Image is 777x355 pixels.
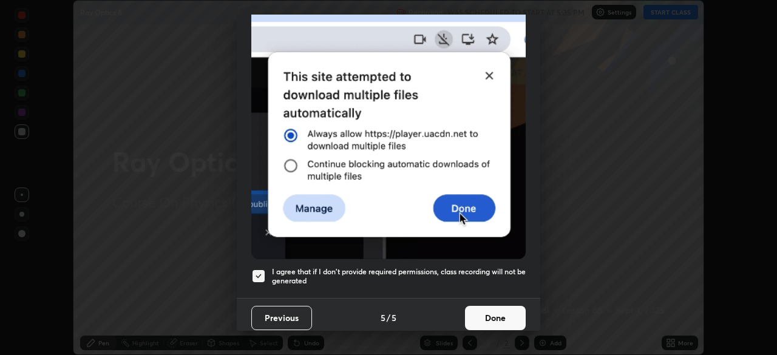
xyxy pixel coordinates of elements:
[392,311,396,324] h4: 5
[387,311,390,324] h4: /
[251,306,312,330] button: Previous
[465,306,526,330] button: Done
[381,311,385,324] h4: 5
[272,267,526,286] h5: I agree that if I don't provide required permissions, class recording will not be generated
